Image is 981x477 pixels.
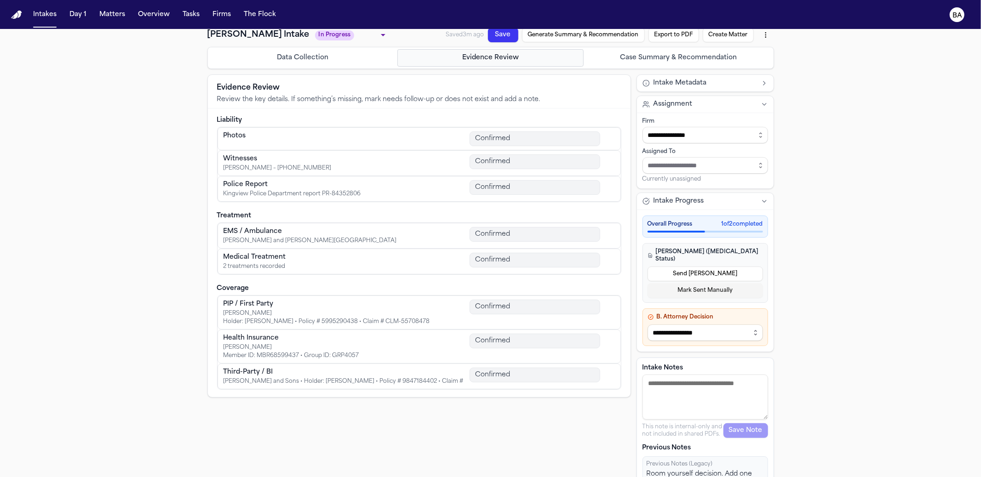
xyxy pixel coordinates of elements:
[217,211,621,221] h3: Treatment
[648,313,763,321] h4: B. Attorney Decision
[224,180,361,189] div: Police Report
[224,253,286,262] div: Medical Treatment
[648,28,699,42] button: Export to PDF
[224,378,464,385] div: [PERSON_NAME] and Sons • Holder: [PERSON_NAME] • Policy # 9847184402 • Claim # CLM-79613669
[470,300,600,314] div: PIP / First Party status (locked)
[224,165,332,172] div: [PERSON_NAME] – [PHONE_NUMBER]
[315,30,355,40] span: In Progress
[643,127,768,143] input: Select firm
[96,6,129,23] button: Matters
[224,154,332,164] div: Witnesses
[643,363,768,373] label: Intake Notes
[647,460,764,468] div: Previous Notes (Legacy)
[134,6,173,23] button: Overview
[470,154,600,169] div: Witnesses status (locked)
[643,176,701,183] span: Currently unassigned
[224,263,286,270] div: 2 treatments recorded
[648,283,763,298] button: Mark Sent Manually
[179,6,203,23] button: Tasks
[209,6,235,23] button: Firms
[470,334,600,348] div: Health Insurance status (locked)
[217,95,621,104] p: Review the key details. If something’s missing, mark needs follow-up or does not exist and add a ...
[654,100,693,109] span: Assignment
[643,443,768,453] p: Previous Notes
[224,368,464,377] div: Third-Party / BI
[488,28,518,42] button: Save
[470,227,600,242] div: EMS / Ambulance status (locked)
[585,49,772,67] button: Go to Case Summary & Recommendation step
[643,118,768,125] div: Firm
[637,96,774,113] button: Assignment
[224,344,359,351] div: [PERSON_NAME]
[643,423,723,438] p: This note is internal-only and not included in shared PDFs.
[654,197,704,206] span: Intake Progress
[224,190,361,198] div: Kingview Police Department report PR-84352806
[240,6,280,23] button: The Flock
[648,267,763,281] button: Send [PERSON_NAME]
[654,79,707,88] span: Intake Metadata
[29,6,60,23] button: Intakes
[210,49,396,67] button: Go to Data Collection step
[757,27,774,43] button: More actions
[643,157,768,174] input: Assign to staff member
[66,6,90,23] button: Day 1
[446,32,484,38] span: Saved 3m ago
[207,28,310,41] h1: [PERSON_NAME] Intake
[470,131,600,146] div: Photos status (locked)
[224,131,246,141] div: Photos
[643,375,768,420] textarea: Intake notes
[397,49,584,67] button: Go to Evidence Review step
[722,221,763,228] span: 1 of 2 completed
[637,193,774,210] button: Intake Progress
[224,300,430,309] div: PIP / First Party
[648,221,693,228] span: Overall Progress
[470,253,600,267] div: Medical Treatment status (locked)
[224,318,430,325] div: Holder: [PERSON_NAME] • Policy # 5995290438 • Claim # CLM-55708478
[224,310,430,317] div: [PERSON_NAME]
[11,11,22,19] a: Home
[703,28,754,42] button: Create Matter
[648,248,763,263] h4: [PERSON_NAME] ([MEDICAL_DATA] Status)
[224,334,359,343] div: Health Insurance
[224,352,359,359] div: Member ID: MBR68599437 • Group ID: GRP4057
[637,75,774,91] button: Intake Metadata
[217,82,621,93] h2: Evidence Review
[315,28,389,41] div: Update intake status
[224,237,397,244] div: [PERSON_NAME] and [PERSON_NAME][GEOGRAPHIC_DATA]
[470,368,600,382] div: Third-Party / BI status (locked)
[470,180,600,195] div: Police Report status (locked)
[217,284,621,293] h3: Coverage
[522,28,645,42] button: Generate Summary & Recommendation
[224,227,397,236] div: EMS / Ambulance
[210,49,772,67] nav: Intake steps
[217,116,621,125] h3: Liability
[643,148,768,155] div: Assigned To
[11,11,22,19] img: Finch Logo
